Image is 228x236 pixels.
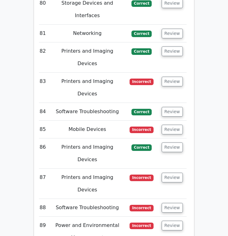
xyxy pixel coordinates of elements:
span: Correct [131,48,152,55]
td: 86 [36,138,49,169]
span: Incorrect [130,223,154,229]
td: Printers and Imaging Devices [49,73,126,103]
td: Software Troubleshooting [49,103,126,121]
span: Correct [131,109,152,115]
span: Correct [131,144,152,151]
span: Correct [131,0,152,7]
td: 81 [36,25,49,42]
button: Review [162,77,183,86]
td: 82 [36,42,49,73]
td: 88 [36,199,49,217]
span: Incorrect [130,205,154,211]
td: 87 [36,169,49,199]
button: Review [162,29,183,38]
button: Review [162,203,183,213]
td: 84 [36,103,49,121]
button: Review [162,107,183,117]
td: Software Troubleshooting [49,199,126,217]
button: Review [162,46,183,56]
span: Correct [131,31,152,37]
button: Review [162,142,183,152]
span: Incorrect [130,175,154,181]
td: Mobile Devices [49,121,126,138]
button: Review [162,125,183,134]
button: Review [162,173,183,182]
td: 83 [36,73,49,103]
button: Review [162,221,183,230]
td: Printers and Imaging Devices [49,169,126,199]
td: Printers and Imaging Devices [49,138,126,169]
span: Incorrect [130,127,154,133]
td: Printers and Imaging Devices [49,42,126,73]
span: Incorrect [130,79,154,85]
td: 85 [36,121,49,138]
td: Networking [49,25,126,42]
